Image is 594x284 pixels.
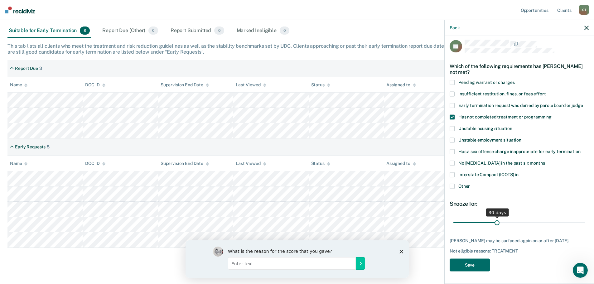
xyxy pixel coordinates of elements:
button: Back [450,25,460,30]
span: Interstate Compact (ICOTS) in [458,172,519,177]
span: 8 [80,26,90,35]
span: Early termination request was denied by parole board or judge [458,103,583,108]
div: Assigned to [386,161,416,166]
span: Pending warrant or charges [458,79,514,84]
div: Which of the following requirements has [PERSON_NAME] not met? [450,58,589,80]
div: Name [10,82,27,88]
iframe: Intercom live chat [573,263,588,278]
span: Unstable housing situation [458,126,512,131]
span: Other [458,183,470,188]
div: Last Viewed [236,161,266,166]
div: 30 days [486,208,509,216]
div: Assigned to [386,82,416,88]
div: C J [579,5,589,15]
div: 3 [39,66,42,71]
span: 0 [280,26,289,35]
div: Supervision End Date [161,82,209,88]
span: Insufficient restitution, fines, or fees effort [458,91,546,96]
div: Report Submitted [169,24,225,38]
div: Last Viewed [236,82,266,88]
div: This tab lists all clients who meet the treatment and risk reduction guidelines as well as the st... [7,43,587,55]
div: Snooze for: [450,200,589,207]
div: Supervision End Date [161,161,209,166]
span: 0 [214,26,224,35]
span: 0 [148,26,158,35]
div: Report Due (Other) [101,24,159,38]
div: Status [311,82,330,88]
div: Status [311,161,330,166]
div: 5 [47,144,50,150]
span: Has a sex offense charge inappropriate for early termination [458,149,581,154]
button: Save [450,258,490,271]
div: DOC ID [85,161,105,166]
div: [PERSON_NAME] may be surfaced again on or after [DATE]. [450,238,589,243]
span: No [MEDICAL_DATA] in the past six months [458,160,545,165]
span: Has not completed treatment or programming [458,114,552,119]
div: Marked Ineligible [235,24,291,38]
div: Report Due [15,66,38,71]
div: Suitable for Early Termination [7,24,91,38]
div: Name [10,161,27,166]
div: Early Requests [15,144,46,150]
img: Recidiviz [5,7,35,13]
iframe: Survey by Kim from Recidiviz [186,240,409,278]
div: Not eligible reasons: TREATMENT [450,248,589,254]
span: Unstable employment situation [458,137,521,142]
div: DOC ID [85,82,105,88]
